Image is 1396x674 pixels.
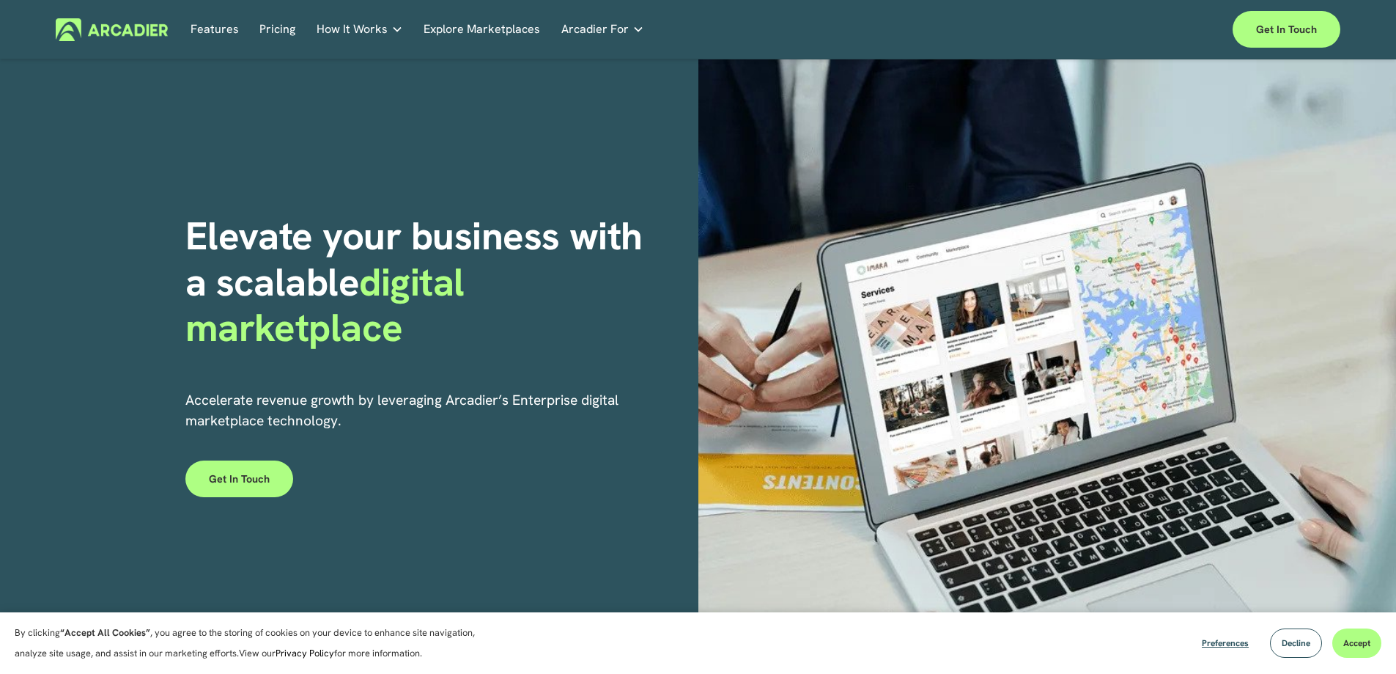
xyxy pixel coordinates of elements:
[185,210,653,307] strong: Elevate your business with a scalable
[276,647,334,659] a: Privacy Policy
[185,257,475,353] strong: digital marketplace
[191,18,239,41] a: Features
[1233,11,1340,48] a: Get in touch
[424,18,540,41] a: Explore Marketplaces
[1282,637,1310,649] span: Decline
[259,18,295,41] a: Pricing
[561,19,629,40] span: Arcadier For
[185,390,656,431] p: Accelerate revenue growth by leveraging Arcadier’s Enterprise digital marketplace technology.
[317,18,403,41] a: folder dropdown
[1332,629,1381,658] button: Accept
[185,461,293,497] a: Get in touch
[317,19,388,40] span: How It Works
[1270,629,1322,658] button: Decline
[15,623,491,664] p: By clicking , you agree to the storing of cookies on your device to enhance site navigation, anal...
[1191,629,1260,658] button: Preferences
[56,18,168,41] img: Arcadier
[1202,637,1249,649] span: Preferences
[561,18,644,41] a: folder dropdown
[1343,637,1370,649] span: Accept
[60,626,150,639] strong: “Accept All Cookies”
